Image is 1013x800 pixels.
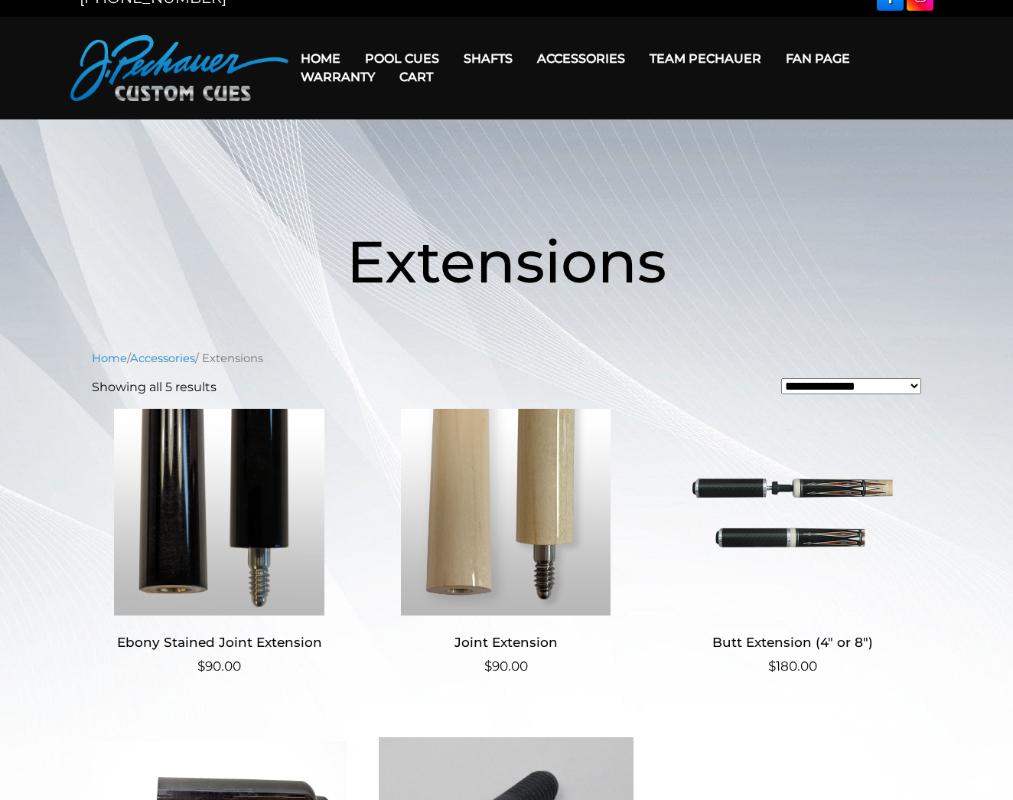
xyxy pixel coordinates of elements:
a: Pool Cues [353,39,451,78]
bdi: 90.00 [197,658,241,674]
bdi: 90.00 [484,658,528,674]
h2: Joint Extension [379,628,634,656]
a: Fan Page [774,39,862,78]
select: Shop order [781,378,921,394]
img: Pechauer Custom Cues [70,35,288,101]
a: Cart [387,57,445,96]
img: Joint Extension [379,409,634,616]
img: Butt Extension (4" or 8") [665,409,920,616]
a: Accessories [130,351,195,365]
span: $ [484,658,492,674]
a: Joint Extension $90.00 [379,409,634,676]
a: Shafts [451,39,525,78]
a: Butt Extension (4″ or 8″) $180.00 [665,409,920,676]
a: Home [288,39,353,78]
a: Ebony Stained Joint Extension $90.00 [92,409,347,676]
p: Showing all 5 results [92,378,217,397]
a: Warranty [288,57,387,96]
bdi: 180.00 [768,658,817,674]
a: Home [92,351,127,365]
span: Extensions [347,226,666,297]
span: $ [197,658,205,674]
span: $ [768,658,776,674]
a: Team Pechauer [637,39,774,78]
nav: Breadcrumb [92,350,921,367]
h2: Ebony Stained Joint Extension [92,628,347,656]
a: Accessories [525,39,637,78]
h2: Butt Extension (4″ or 8″) [665,628,920,656]
img: Ebony Stained Joint Extension [92,409,347,616]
